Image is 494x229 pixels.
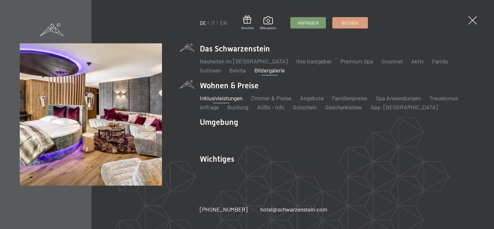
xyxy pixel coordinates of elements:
a: Ihre Gastgeber [296,58,332,65]
a: [PHONE_NUMBER] [200,205,248,213]
a: Gutschein [293,104,317,111]
a: Family [432,58,448,65]
a: GoGreen [200,67,221,74]
a: Anfrage [200,104,219,111]
a: Premium Spa [340,58,373,65]
a: DE [200,20,206,26]
a: App. [GEOGRAPHIC_DATA] [370,104,438,111]
a: Buchen [333,17,368,28]
span: Bildergalerie [260,26,276,30]
a: Zimmer & Preise [251,94,291,102]
a: Treuebonus [429,94,458,102]
a: Aktiv [411,58,424,65]
a: Bildergalerie [260,16,276,30]
a: Geschenksidee [325,104,362,111]
a: AGBs - Info [257,104,285,111]
span: Anfragen [298,20,319,26]
a: hotel@schwarzenstein.com [260,205,328,213]
a: Belvita [229,67,246,74]
span: [PHONE_NUMBER] [200,206,248,213]
a: IT [211,20,215,26]
a: Familienpreise [332,94,367,102]
a: Neuheiten im [GEOGRAPHIC_DATA] [200,58,288,65]
a: EN [220,20,227,26]
span: Buchen [342,20,358,26]
a: Gutschein [241,16,254,30]
span: Gutschein [241,26,254,30]
a: Anfragen [291,17,326,28]
a: Spa Anwendungen [376,94,421,102]
a: Inklusivleistungen [200,94,242,102]
a: Gourmet [381,58,403,65]
a: Bildergalerie [254,67,285,74]
a: Buchung [227,104,248,111]
a: Angebote [300,94,324,102]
